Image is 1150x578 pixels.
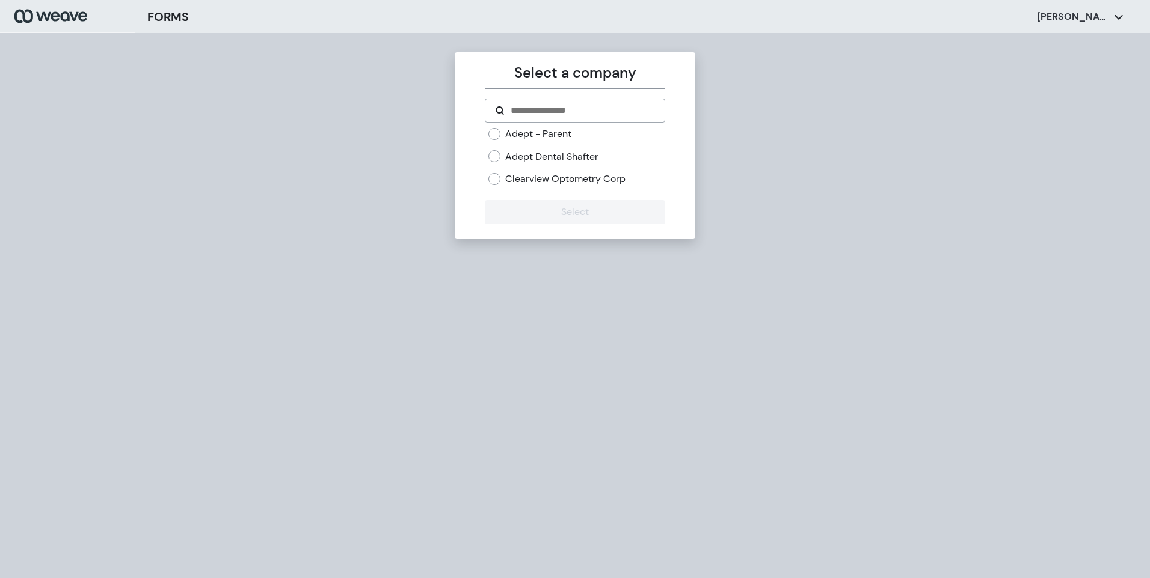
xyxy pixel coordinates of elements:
[147,8,189,26] h3: FORMS
[485,62,665,84] p: Select a company
[505,127,571,141] label: Adept - Parent
[485,200,665,224] button: Select
[505,172,626,186] label: Clearview Optometry Corp
[509,103,654,118] input: Search
[1037,10,1109,23] p: [PERSON_NAME]
[505,150,598,163] label: Adept Dental Shafter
